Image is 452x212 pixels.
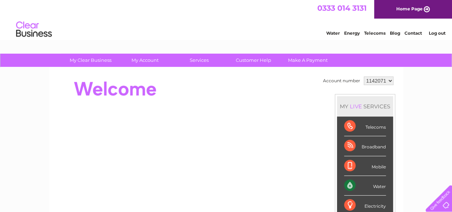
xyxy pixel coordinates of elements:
[326,30,340,36] a: Water
[317,4,367,13] a: 0333 014 3131
[344,136,386,156] div: Broadband
[224,54,283,67] a: Customer Help
[344,156,386,176] div: Mobile
[16,19,52,40] img: logo.png
[115,54,174,67] a: My Account
[344,117,386,136] div: Telecoms
[321,75,362,87] td: Account number
[348,103,363,110] div: LIVE
[58,4,395,35] div: Clear Business is a trading name of Verastar Limited (registered in [GEOGRAPHIC_DATA] No. 3667643...
[337,96,393,117] div: MY SERVICES
[170,54,229,67] a: Services
[61,54,120,67] a: My Clear Business
[344,30,360,36] a: Energy
[390,30,400,36] a: Blog
[364,30,386,36] a: Telecoms
[278,54,337,67] a: Make A Payment
[344,176,386,196] div: Water
[404,30,422,36] a: Contact
[428,30,445,36] a: Log out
